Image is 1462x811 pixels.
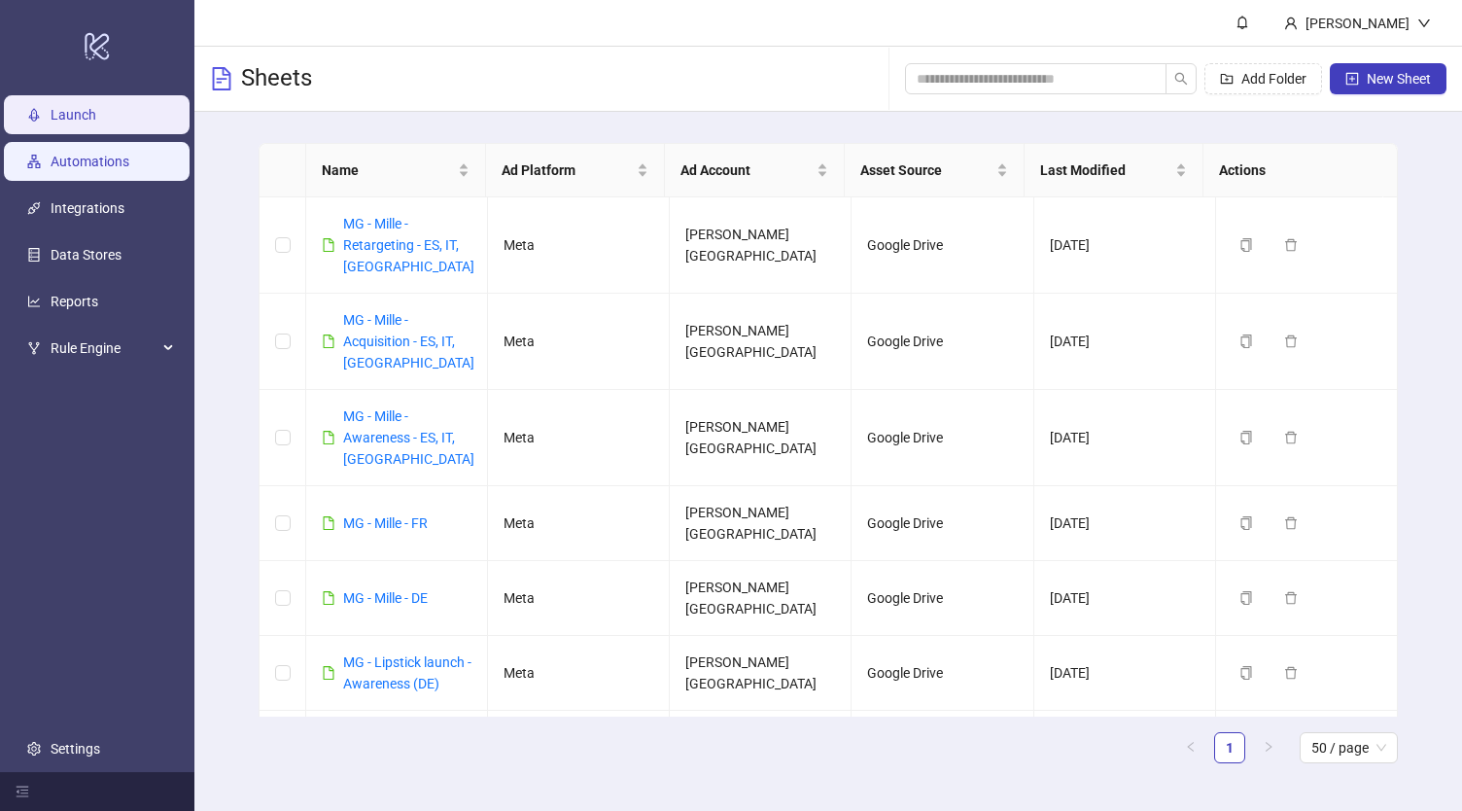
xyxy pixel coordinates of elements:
[1185,741,1197,753] span: left
[1253,732,1284,763] button: right
[1236,16,1249,29] span: bell
[852,636,1033,711] td: Google Drive
[1263,741,1274,753] span: right
[322,238,335,252] span: file
[343,216,474,274] a: MG - Mille - Retargeting - ES, IT, [GEOGRAPHIC_DATA]
[1034,711,1216,786] td: [DATE]
[488,390,670,486] td: Meta
[1215,733,1244,762] a: 1
[852,390,1033,486] td: Google Drive
[488,711,670,786] td: Meta
[322,159,454,181] span: Name
[306,144,486,197] th: Name
[16,785,29,798] span: menu-fold
[670,711,852,786] td: New Look UK
[680,159,813,181] span: Ad Account
[1220,72,1234,86] span: folder-add
[860,159,992,181] span: Asset Source
[670,197,852,294] td: [PERSON_NAME] [GEOGRAPHIC_DATA]
[1367,71,1431,87] span: New Sheet
[1034,636,1216,711] td: [DATE]
[488,486,670,561] td: Meta
[1239,666,1253,680] span: copy
[1175,732,1206,763] button: left
[51,154,129,169] a: Automations
[1417,17,1431,30] span: down
[1284,431,1298,444] span: delete
[1284,335,1298,348] span: delete
[1174,72,1188,86] span: search
[1203,144,1383,197] th: Actions
[1034,486,1216,561] td: [DATE]
[852,294,1033,390] td: Google Drive
[665,144,845,197] th: Ad Account
[1040,159,1172,181] span: Last Modified
[1284,17,1298,30] span: user
[1239,431,1253,444] span: copy
[488,561,670,636] td: Meta
[488,294,670,390] td: Meta
[343,408,474,467] a: MG - Mille - Awareness - ES, IT, [GEOGRAPHIC_DATA]
[51,247,122,263] a: Data Stores
[852,711,1033,786] td: Google Drive
[51,741,100,757] a: Settings
[670,561,852,636] td: [PERSON_NAME] [GEOGRAPHIC_DATA]
[322,516,335,530] span: file
[1300,732,1398,763] div: Page Size
[670,390,852,486] td: [PERSON_NAME] [GEOGRAPHIC_DATA]
[502,159,634,181] span: Ad Platform
[322,335,335,348] span: file
[241,63,312,94] h3: Sheets
[1330,63,1446,94] button: New Sheet
[1214,732,1245,763] li: 1
[488,636,670,711] td: Meta
[1345,72,1359,86] span: plus-square
[1034,390,1216,486] td: [DATE]
[1025,144,1204,197] th: Last Modified
[1034,561,1216,636] td: [DATE]
[670,486,852,561] td: [PERSON_NAME] [GEOGRAPHIC_DATA]
[1298,13,1417,34] div: [PERSON_NAME]
[51,329,157,368] span: Rule Engine
[1284,666,1298,680] span: delete
[1241,71,1306,87] span: Add Folder
[1284,516,1298,530] span: delete
[1239,238,1253,252] span: copy
[51,200,124,216] a: Integrations
[1175,732,1206,763] li: Previous Page
[670,636,852,711] td: [PERSON_NAME] [GEOGRAPHIC_DATA]
[852,486,1033,561] td: Google Drive
[852,561,1033,636] td: Google Drive
[1239,335,1253,348] span: copy
[27,341,41,355] span: fork
[1239,516,1253,530] span: copy
[1204,63,1322,94] button: Add Folder
[1253,732,1284,763] li: Next Page
[51,294,98,309] a: Reports
[343,654,471,691] a: MG - Lipstick launch - Awareness (DE)
[1284,591,1298,605] span: delete
[486,144,666,197] th: Ad Platform
[1311,733,1386,762] span: 50 / page
[51,107,96,123] a: Launch
[343,312,474,370] a: MG - Mille - Acquisition - ES, IT, [GEOGRAPHIC_DATA]
[1034,197,1216,294] td: [DATE]
[322,591,335,605] span: file
[1284,238,1298,252] span: delete
[1239,591,1253,605] span: copy
[845,144,1025,197] th: Asset Source
[852,197,1033,294] td: Google Drive
[488,197,670,294] td: Meta
[670,294,852,390] td: [PERSON_NAME] [GEOGRAPHIC_DATA]
[322,666,335,680] span: file
[1034,294,1216,390] td: [DATE]
[343,590,428,606] a: MG - Mille - DE
[210,67,233,90] span: file-text
[322,431,335,444] span: file
[343,515,428,531] a: MG - Mille - FR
